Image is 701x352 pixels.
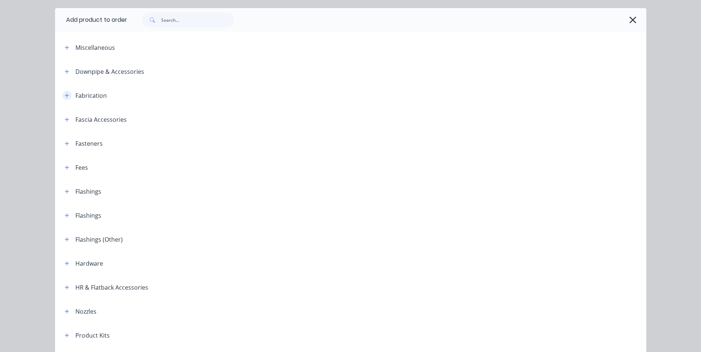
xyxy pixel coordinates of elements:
[75,187,101,196] div: Flashings
[75,307,96,316] div: Nozzles
[75,43,115,52] div: Miscellaneous
[75,91,107,100] div: Fabrication
[75,115,127,124] div: Fascia Accessories
[75,139,103,148] div: Fasteners
[161,13,234,27] input: Search...
[55,8,127,32] div: Add product to order
[75,259,103,268] div: Hardware
[75,331,110,340] div: Product Kits
[75,163,88,172] div: Fees
[75,235,123,244] div: Flashings (Other)
[75,283,148,292] div: HR & Flatback Accessories
[75,67,144,76] div: Downpipe & Accessories
[75,211,101,220] div: Flashings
